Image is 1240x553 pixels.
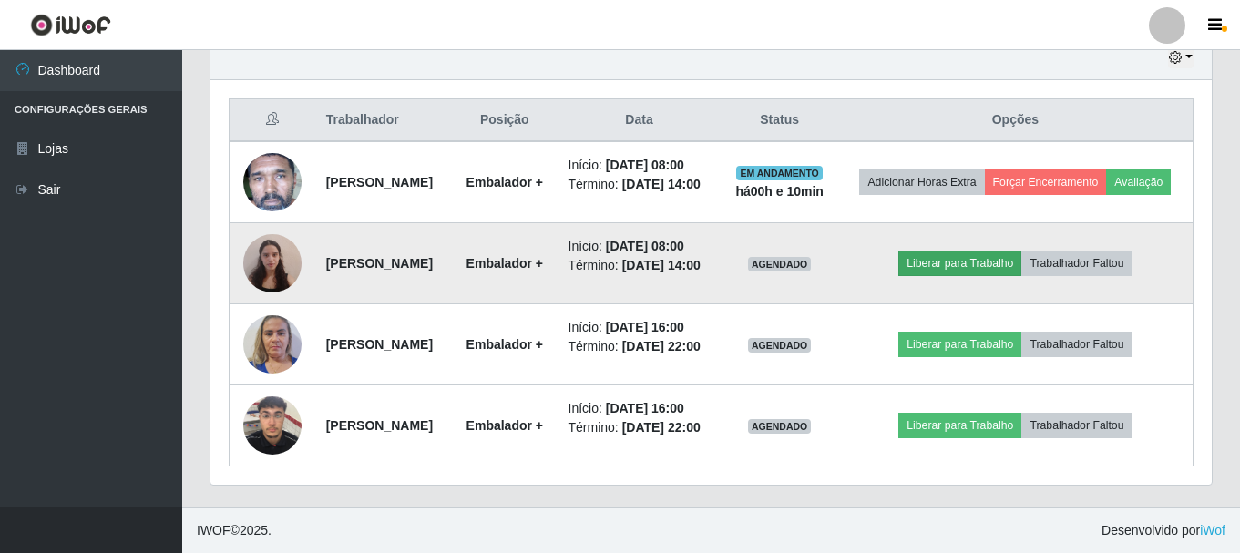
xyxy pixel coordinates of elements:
[898,332,1021,357] button: Liberar para Trabalho
[898,413,1021,438] button: Liberar para Trabalho
[1021,332,1132,357] button: Trabalhador Faltou
[606,239,684,253] time: [DATE] 08:00
[1102,521,1225,540] span: Desenvolvido por
[326,175,433,189] strong: [PERSON_NAME]
[569,156,711,175] li: Início:
[243,122,302,242] img: 1672757471679.jpeg
[838,99,1194,142] th: Opções
[315,99,453,142] th: Trabalhador
[748,338,812,353] span: AGENDADO
[1021,251,1132,276] button: Trabalhador Faltou
[569,237,711,256] li: Início:
[569,318,711,337] li: Início:
[197,521,272,540] span: © 2025 .
[326,337,433,352] strong: [PERSON_NAME]
[466,418,543,433] strong: Embalador +
[622,339,701,353] time: [DATE] 22:00
[558,99,722,142] th: Data
[569,418,711,437] li: Término:
[985,169,1107,195] button: Forçar Encerramento
[748,257,812,271] span: AGENDADO
[859,169,984,195] button: Adicionar Horas Extra
[736,166,823,180] span: EM ANDAMENTO
[735,184,824,199] strong: há 00 h e 10 min
[243,386,302,464] img: 1753794100219.jpeg
[243,224,302,302] img: 1726231498379.jpeg
[452,99,557,142] th: Posição
[569,256,711,275] li: Término:
[466,256,543,271] strong: Embalador +
[243,305,302,383] img: 1752868236583.jpeg
[1200,523,1225,538] a: iWof
[722,99,838,142] th: Status
[606,401,684,415] time: [DATE] 16:00
[898,251,1021,276] button: Liberar para Trabalho
[326,256,433,271] strong: [PERSON_NAME]
[622,258,701,272] time: [DATE] 14:00
[569,399,711,418] li: Início:
[748,419,812,434] span: AGENDADO
[1021,413,1132,438] button: Trabalhador Faltou
[30,14,111,36] img: CoreUI Logo
[622,177,701,191] time: [DATE] 14:00
[569,337,711,356] li: Término:
[622,420,701,435] time: [DATE] 22:00
[569,175,711,194] li: Término:
[1106,169,1171,195] button: Avaliação
[606,158,684,172] time: [DATE] 08:00
[466,337,543,352] strong: Embalador +
[197,523,231,538] span: IWOF
[466,175,543,189] strong: Embalador +
[326,418,433,433] strong: [PERSON_NAME]
[606,320,684,334] time: [DATE] 16:00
